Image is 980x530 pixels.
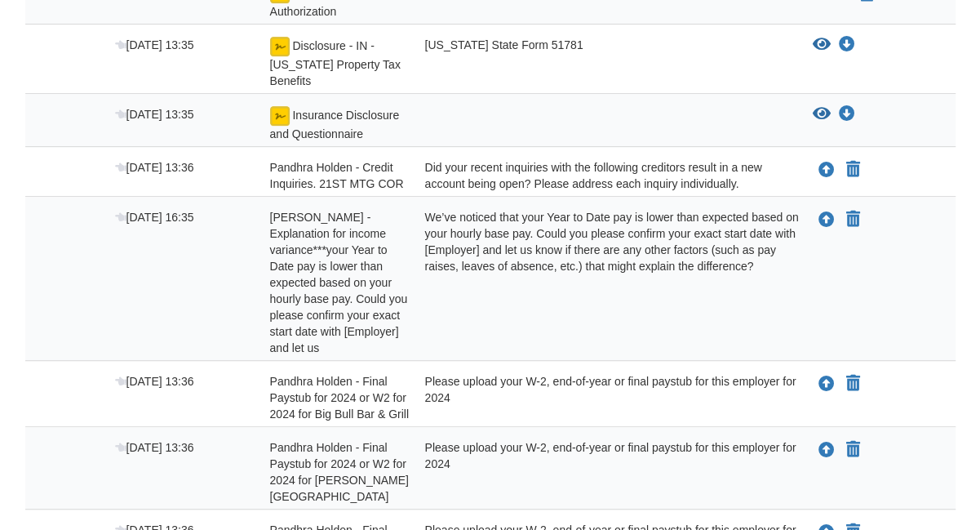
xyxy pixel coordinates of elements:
[845,160,862,180] button: Declare Pandhra Holden - Credit Inquiries. 21ST MTG COR not applicable
[413,159,800,192] div: Did your recent inquiries with the following creditors result in a new account being open? Please...
[413,37,800,89] div: [US_STATE] State Form 51781
[817,209,836,230] button: Upload Pandhra Holden - Explanation for income variance***your Year to Date pay is lower than exp...
[115,108,194,121] span: [DATE] 13:35
[413,209,800,356] div: We’ve noticed that your Year to Date pay is lower than expected based on your hourly base pay. Co...
[839,38,855,51] a: Download Disclosure - IN - Indiana Property Tax Benefits
[845,440,862,460] button: Declare Pandhra Holden - Final Paystub for 2024 or W2 for 2024 for Smith's Place not applicable
[270,161,404,190] span: Pandhra Holden - Credit Inquiries. 21ST MTG COR
[115,161,194,174] span: [DATE] 13:36
[270,106,290,126] img: esign
[270,211,408,354] span: [PERSON_NAME] - Explanation for income variance***your Year to Date pay is lower than expected ba...
[115,441,194,454] span: [DATE] 13:36
[845,210,862,229] button: Declare Pandhra Holden - Explanation for income variance***your Year to Date pay is lower than ex...
[413,373,800,422] div: Please upload your W-2, end-of-year or final paystub for this employer for 2024
[115,375,194,388] span: [DATE] 13:36
[813,106,831,122] button: View Insurance Disclosure and Questionnaire
[845,374,862,394] button: Declare Pandhra Holden - Final Paystub for 2024 or W2 for 2024 for Big Bull Bar & Grill not appli...
[115,211,194,224] span: [DATE] 16:35
[813,37,831,53] button: View Disclosure - IN - Indiana Property Tax Benefits
[413,439,800,505] div: Please upload your W-2, end-of-year or final paystub for this employer for 2024
[270,375,409,421] span: Pandhra Holden - Final Paystub for 2024 or W2 for 2024 for Big Bull Bar & Grill
[270,109,400,140] span: Insurance Disclosure and Questionnaire
[817,439,836,461] button: Upload Pandhra Holden - Final Paystub for 2024 or W2 for 2024 for Smith's Place
[817,373,836,394] button: Upload Pandhra Holden - Final Paystub for 2024 or W2 for 2024 for Big Bull Bar & Grill
[270,37,290,56] img: esign
[270,39,401,87] span: Disclosure - IN - [US_STATE] Property Tax Benefits
[839,108,855,121] a: Download Insurance Disclosure and Questionnaire
[270,441,409,503] span: Pandhra Holden - Final Paystub for 2024 or W2 for 2024 for [PERSON_NAME][GEOGRAPHIC_DATA]
[817,159,836,180] button: Upload Pandhra Holden - Credit Inquiries. 21ST MTG COR
[115,38,194,51] span: [DATE] 13:35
